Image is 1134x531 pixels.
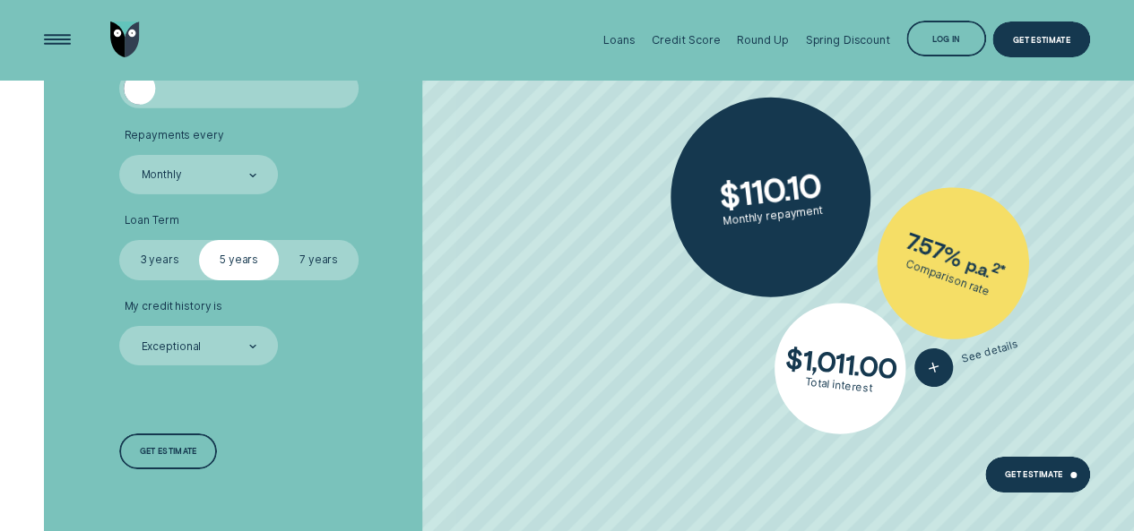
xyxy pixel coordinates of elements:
button: Open Menu [39,21,75,57]
span: Repayments every [124,129,223,142]
label: 5 years [199,240,279,279]
a: Get Estimate [992,21,1090,57]
button: Log in [906,21,986,56]
div: Exceptional [142,339,202,353]
label: 3 years [119,240,199,279]
a: Get Estimate [985,457,1091,492]
div: Spring Discount [805,33,889,47]
div: Monthly [142,168,182,182]
a: Get estimate [119,433,217,469]
div: Loans [603,33,635,47]
button: See details [910,325,1023,392]
span: My credit history is [124,300,222,313]
img: Wisr [110,21,140,57]
span: See details [960,338,1019,366]
div: Credit Score [652,33,721,47]
div: Round Up [737,33,789,47]
span: Loan Term [124,214,178,227]
label: 7 years [279,240,359,279]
